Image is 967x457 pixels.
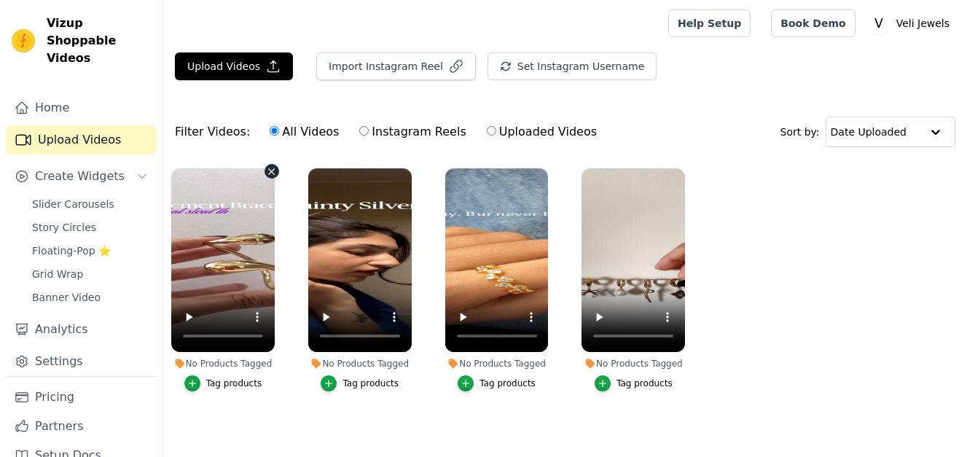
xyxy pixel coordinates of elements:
[359,122,466,141] label: Instagram Reels
[874,16,883,31] text: V
[867,10,955,36] button: V Veli Jewels
[175,52,293,80] button: Upload Videos
[32,220,96,235] span: Story Circles
[23,217,157,238] a: Story Circles
[668,9,751,37] a: Help Setup
[32,290,101,305] span: Banner Video
[175,115,605,149] div: Filter Videos:
[616,378,673,389] div: Tag products
[171,358,275,370] div: No Products Tagged
[487,126,496,136] input: Uploaded Videos
[595,375,673,391] button: Tag products
[23,241,157,261] a: Floating-Pop ⭐
[6,125,157,155] a: Upload Videos
[6,412,157,441] a: Partners
[316,52,476,80] button: Import Instagram Reel
[206,378,262,389] div: Tag products
[269,122,340,141] label: All Videos
[47,15,151,67] span: Vizup Shoppable Videos
[308,358,412,370] div: No Products Tagged
[270,126,279,136] input: All Videos
[265,164,279,179] button: Video Delete
[342,378,399,389] div: Tag products
[458,375,536,391] button: Tag products
[6,315,157,344] a: Analytics
[582,358,685,370] div: No Products Tagged
[6,347,157,376] a: Settings
[6,162,157,191] button: Create Widgets
[184,375,262,391] button: Tag products
[23,287,157,308] a: Banner Video
[32,267,83,281] span: Grid Wrap
[488,52,657,80] button: Set Instagram Username
[445,358,549,370] div: No Products Tagged
[6,93,157,122] a: Home
[23,194,157,214] a: Slider Carousels
[32,197,114,211] span: Slider Carousels
[359,126,369,136] input: Instagram Reels
[479,378,536,389] div: Tag products
[12,29,35,52] img: Vizup
[321,375,399,391] button: Tag products
[780,117,956,147] div: Sort by:
[32,243,111,258] span: Floating-Pop ⭐
[771,9,855,37] a: Book Demo
[35,168,125,185] span: Create Widgets
[6,383,157,412] a: Pricing
[23,264,157,284] a: Grid Wrap
[486,122,598,141] label: Uploaded Videos
[890,10,955,36] p: Veli Jewels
